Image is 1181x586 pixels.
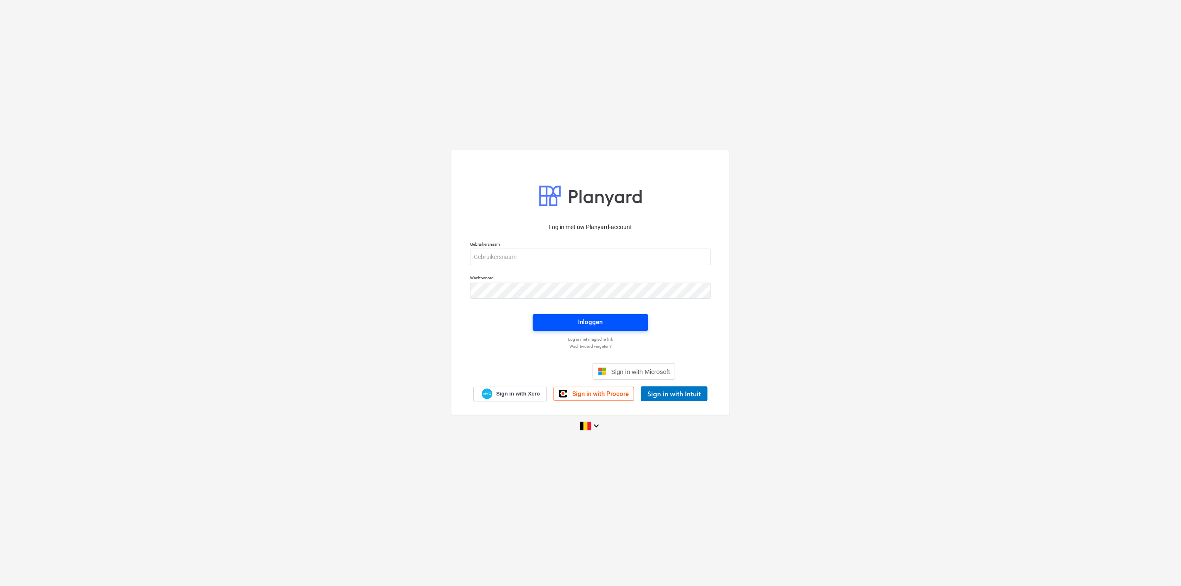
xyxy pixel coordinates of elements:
div: Inloggen [578,317,603,327]
span: Sign in with Xero [496,390,540,398]
i: keyboard_arrow_down [591,421,601,431]
span: Sign in with Procore [572,390,629,398]
input: Gebruikersnaam [470,249,711,265]
a: Sign in with Xero [473,387,547,401]
a: Wachtwoord vergeten? [466,344,715,349]
iframe: Knop Inloggen met Google [502,362,590,381]
p: Gebruikersnaam [470,242,711,249]
iframe: Chat Widget [1139,546,1181,586]
img: Xero logo [482,388,492,400]
p: Log in met uw Planyard-account [470,223,711,232]
button: Inloggen [533,314,648,331]
a: Log in met magische link [466,337,715,342]
p: Wachtwoord [470,275,711,282]
img: Microsoft logo [598,367,606,376]
a: Sign in with Procore [554,387,634,401]
span: Sign in with Microsoft [611,368,670,375]
div: Chatwidget [1139,546,1181,586]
